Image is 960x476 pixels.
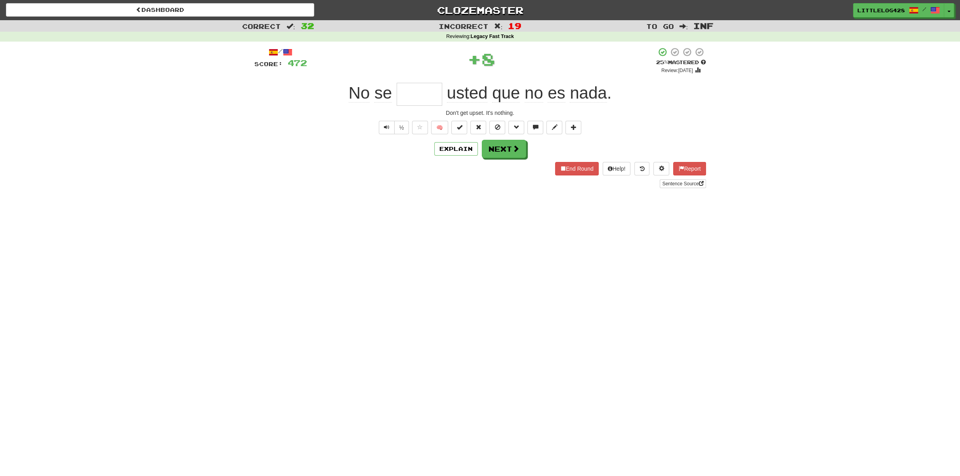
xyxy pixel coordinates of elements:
[494,23,503,30] span: :
[853,3,944,17] a: LittleLog428 /
[412,121,428,134] button: Favorite sentence (alt+f)
[603,162,631,175] button: Help!
[555,162,599,175] button: End Round
[451,121,467,134] button: Set this sentence to 100% Mastered (alt+m)
[471,34,514,39] strong: Legacy Fast Track
[660,179,706,188] a: Sentence Source
[301,21,314,30] span: 32
[242,22,281,30] span: Correct
[857,7,905,14] span: LittleLog428
[646,22,674,30] span: To go
[481,49,495,69] span: 8
[482,140,526,158] button: Next
[288,58,307,68] span: 472
[527,121,543,134] button: Discuss sentence (alt+u)
[349,84,370,103] span: No
[548,84,565,103] span: es
[374,84,392,103] span: se
[439,22,489,30] span: Incorrect
[673,162,706,175] button: Report
[656,59,706,66] div: Mastered
[508,21,521,30] span: 19
[570,84,607,103] span: nada
[254,47,307,57] div: /
[634,162,649,175] button: Round history (alt+y)
[379,121,395,134] button: Play sentence audio (ctl+space)
[679,23,688,30] span: :
[546,121,562,134] button: Edit sentence (alt+d)
[394,121,409,134] button: ½
[326,3,634,17] a: Clozemaster
[286,23,295,30] span: :
[431,121,448,134] button: 🧠
[254,61,283,67] span: Score:
[442,84,611,103] span: .
[922,6,926,12] span: /
[656,59,668,65] span: 25 %
[434,142,478,156] button: Explain
[468,47,481,71] span: +
[693,21,714,30] span: Inf
[489,121,505,134] button: Ignore sentence (alt+i)
[254,109,706,117] div: Don't get upset. It's nothing.
[525,84,543,103] span: no
[6,3,314,17] a: Dashboard
[377,121,409,134] div: Text-to-speech controls
[447,84,488,103] span: usted
[470,121,486,134] button: Reset to 0% Mastered (alt+r)
[492,84,520,103] span: que
[565,121,581,134] button: Add to collection (alt+a)
[508,121,524,134] button: Grammar (alt+g)
[661,68,693,73] small: Review: [DATE]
